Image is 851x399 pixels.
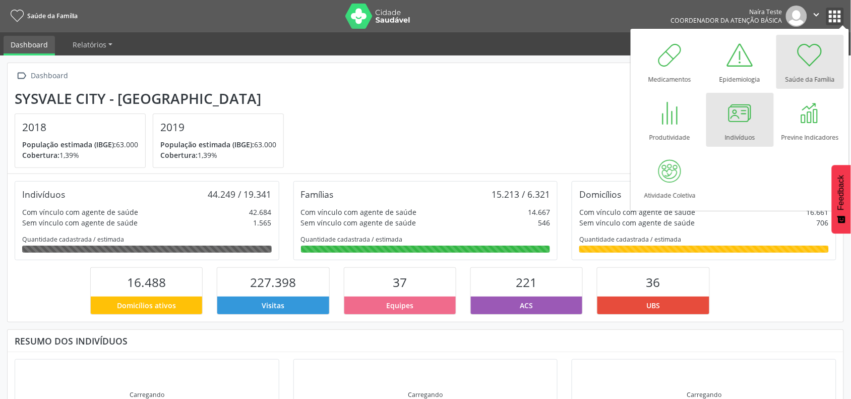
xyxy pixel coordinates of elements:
span: Relatórios [73,40,106,49]
span: 37 [393,274,407,291]
span: 227.398 [250,274,296,291]
span: Saúde da Família [27,12,78,20]
div: Sem vínculo com agente de saúde [301,217,416,228]
a: Saúde da Família [776,35,844,89]
div: 16.661 [807,207,829,217]
button:  [807,6,826,27]
div: 42.684 [250,207,272,217]
div: Indivíduos [22,189,65,200]
a: Saúde da Família [7,8,78,24]
span: 221 [516,274,537,291]
i:  [811,9,822,20]
div: Quantidade cadastrada / estimada [301,235,551,244]
h4: 2018 [22,121,138,134]
span: Cobertura: [160,150,198,160]
span: População estimada (IBGE): [160,140,254,149]
div: 546 [538,217,550,228]
div: 1.565 [254,217,272,228]
div: Naíra Teste [671,8,782,16]
a: Previne Indicadores [776,93,844,147]
p: 63.000 [160,139,276,150]
p: 63.000 [22,139,138,150]
a: Epidemiologia [706,35,774,89]
a: Atividade Coletiva [636,151,704,205]
span: Visitas [262,300,284,311]
h4: 2019 [160,121,276,134]
div: 44.249 / 19.341 [208,189,272,200]
div: Carregando [130,390,164,399]
div: 14.667 [528,207,550,217]
div: Famílias [301,189,334,200]
a: Relatórios [66,36,119,53]
span: Feedback [837,175,846,210]
a: Indivíduos [706,93,774,147]
div: Domicílios [579,189,621,200]
button: Feedback - Mostrar pesquisa [832,165,851,234]
div: Quantidade cadastrada / estimada [22,235,272,244]
span: Equipes [386,300,413,311]
img: img [786,6,807,27]
span: ACS [520,300,533,311]
span: Coordenador da Atenção Básica [671,16,782,25]
div: Com vínculo com agente de saúde [22,207,138,217]
span: Domicílios ativos [117,300,176,311]
p: 1,39% [160,150,276,160]
div: Quantidade cadastrada / estimada [579,235,829,244]
div: Com vínculo com agente de saúde [301,207,417,217]
span: 36 [646,274,660,291]
a: Medicamentos [636,35,704,89]
div: Dashboard [29,69,70,83]
div: Resumo dos indivíduos [15,335,836,347]
span: População estimada (IBGE): [22,140,116,149]
div: Sysvale City - [GEOGRAPHIC_DATA] [15,90,291,107]
a:  Dashboard [15,69,70,83]
div: Com vínculo com agente de saúde [579,207,695,217]
div: Sem vínculo com agente de saúde [22,217,138,228]
div: Carregando [408,390,443,399]
p: 1,39% [22,150,138,160]
div: Sem vínculo com agente de saúde [579,217,695,228]
a: Dashboard [4,36,55,55]
button: apps [826,8,844,25]
div: Carregando [687,390,721,399]
span: Cobertura: [22,150,59,160]
div: 15.213 / 6.321 [492,189,550,200]
i:  [15,69,29,83]
span: 16.488 [127,274,166,291]
a: Produtividade [636,93,704,147]
div: 706 [817,217,829,228]
span: UBS [646,300,660,311]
